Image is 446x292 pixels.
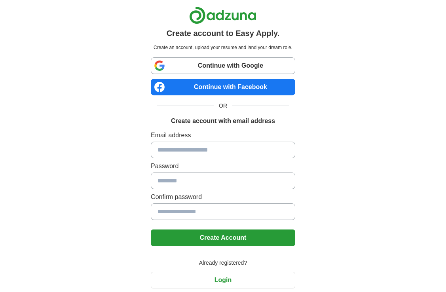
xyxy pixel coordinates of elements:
[151,192,295,202] label: Confirm password
[151,161,295,171] label: Password
[152,44,294,51] p: Create an account, upload your resume and land your dream role.
[151,57,295,74] a: Continue with Google
[189,6,256,24] img: Adzuna logo
[194,259,252,267] span: Already registered?
[151,229,295,246] button: Create Account
[151,272,295,288] button: Login
[214,102,232,110] span: OR
[151,277,295,283] a: Login
[171,116,275,126] h1: Create account with email address
[151,79,295,95] a: Continue with Facebook
[151,131,295,140] label: Email address
[167,27,280,39] h1: Create account to Easy Apply.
